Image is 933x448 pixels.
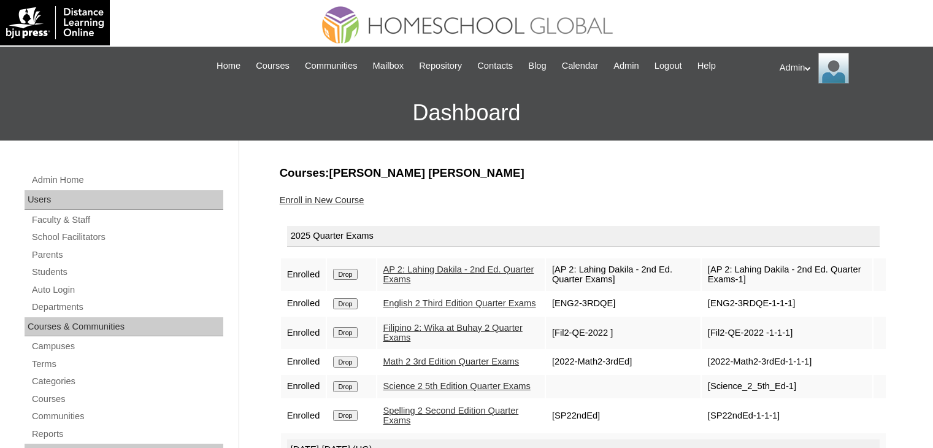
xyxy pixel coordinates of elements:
a: Science 2 5th Edition Quarter Exams [383,381,531,391]
input: Drop [333,357,357,368]
h3: Courses:[PERSON_NAME] [PERSON_NAME] [280,165,887,181]
span: Communities [305,59,358,73]
a: Calendar [556,59,604,73]
a: Blog [522,59,552,73]
td: Enrolled [281,350,326,374]
td: Enrolled [281,258,326,291]
a: Math 2 3rd Edition Quarter Exams [383,357,520,366]
td: [AP 2: Lahing Dakila - 2nd Ed. Quarter Exams] [546,258,701,291]
td: [2022-Math2-3rdEd-1-1-1] [702,350,872,374]
a: Admin [607,59,645,73]
td: Enrolled [281,317,326,349]
a: Admin Home [31,172,223,188]
input: Drop [333,381,357,392]
span: Admin [613,59,639,73]
a: Communities [299,59,364,73]
td: Enrolled [281,375,326,398]
a: Communities [31,409,223,424]
td: [AP 2: Lahing Dakila - 2nd Ed. Quarter Exams-1] [702,258,872,291]
span: Calendar [562,59,598,73]
a: Courses [250,59,296,73]
span: Help [697,59,716,73]
td: Enrolled [281,400,326,432]
td: [2022-Math2-3rdEd] [546,350,701,374]
a: Contacts [471,59,519,73]
h3: Dashboard [6,85,927,141]
a: Reports [31,427,223,442]
a: Enroll in New Course [280,195,364,205]
td: [ENG2-3RDQE] [546,292,701,315]
a: Courses [31,392,223,407]
a: Logout [648,59,688,73]
a: Spelling 2 Second Edition Quarter Exams [383,406,519,426]
input: Drop [333,410,357,421]
a: Faculty & Staff [31,212,223,228]
img: Admin Homeschool Global [818,53,849,83]
input: Drop [333,327,357,338]
td: [Fil2-QE-2022 ] [546,317,701,349]
div: 2025 Quarter Exams [287,226,880,247]
a: Campuses [31,339,223,354]
a: Home [210,59,247,73]
span: Repository [419,59,462,73]
span: Mailbox [373,59,404,73]
span: Contacts [477,59,513,73]
input: Drop [333,269,357,280]
a: Auto Login [31,282,223,298]
a: Departments [31,299,223,315]
span: Courses [256,59,290,73]
a: Parents [31,247,223,263]
span: Home [217,59,240,73]
a: Mailbox [367,59,410,73]
input: Drop [333,298,357,309]
a: Filipino 2: Wika at Buhay 2 Quarter Exams [383,323,523,343]
div: Users [25,190,223,210]
a: Terms [31,357,223,372]
span: Blog [528,59,546,73]
a: School Facilitators [31,230,223,245]
a: Repository [413,59,468,73]
a: English 2 Third Edition Quarter Exams [383,298,536,308]
div: Admin [780,53,921,83]
div: Courses & Communities [25,317,223,337]
td: [ENG2-3RDQE-1-1-1] [702,292,872,315]
span: Logout [655,59,682,73]
a: AP 2: Lahing Dakila - 2nd Ed. Quarter Exams [383,265,534,285]
a: Categories [31,374,223,389]
img: logo-white.png [6,6,104,39]
a: Help [691,59,722,73]
a: Students [31,265,223,280]
td: [Fil2-QE-2022 -1-1-1] [702,317,872,349]
td: Enrolled [281,292,326,315]
td: [SP22ndEd] [546,400,701,432]
td: [SP22ndEd-1-1-1] [702,400,872,432]
td: [Science_2_5th_Ed-1] [702,375,872,398]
